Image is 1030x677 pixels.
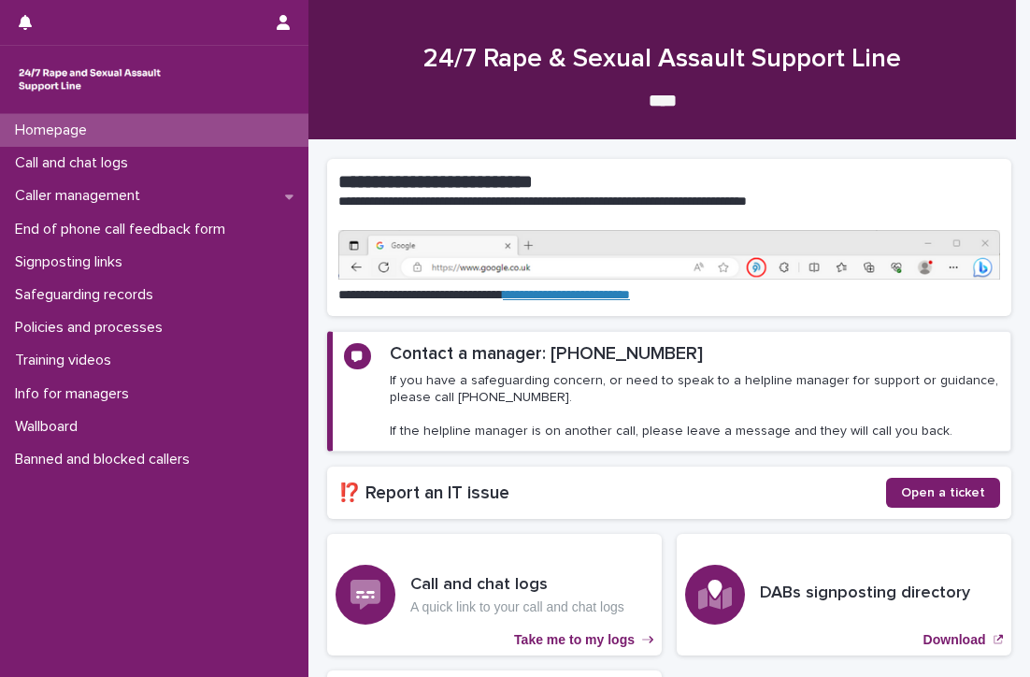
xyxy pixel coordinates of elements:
[7,385,144,403] p: Info for managers
[327,534,662,655] a: Take me to my logs
[514,632,635,648] p: Take me to my logs
[7,187,155,205] p: Caller management
[760,583,970,604] h3: DABs signposting directory
[923,632,986,648] p: Download
[7,319,178,337] p: Policies and processes
[15,61,165,98] img: rhQMoQhaT3yELyF149Cw
[338,230,1000,280] img: https%3A%2F%2Fcdn.document360.io%2F0deca9d6-0dac-4e56-9e8f-8d9979bfce0e%2FImages%2FDocumentation%...
[7,418,93,436] p: Wallboard
[7,154,143,172] p: Call and chat logs
[7,352,126,369] p: Training videos
[901,486,985,499] span: Open a ticket
[390,372,999,440] p: If you have a safeguarding concern, or need to speak to a helpline manager for support or guidanc...
[338,483,886,504] h2: ⁉️ Report an IT issue
[327,44,997,76] h1: 24/7 Rape & Sexual Assault Support Line
[886,478,1000,508] a: Open a ticket
[677,534,1011,655] a: Download
[7,451,205,468] p: Banned and blocked callers
[7,122,102,139] p: Homepage
[410,575,624,596] h3: Call and chat logs
[410,599,624,615] p: A quick link to your call and chat logs
[7,221,240,238] p: End of phone call feedback form
[7,286,168,304] p: Safeguarding records
[390,343,703,365] h2: Contact a manager: [PHONE_NUMBER]
[7,253,137,271] p: Signposting links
